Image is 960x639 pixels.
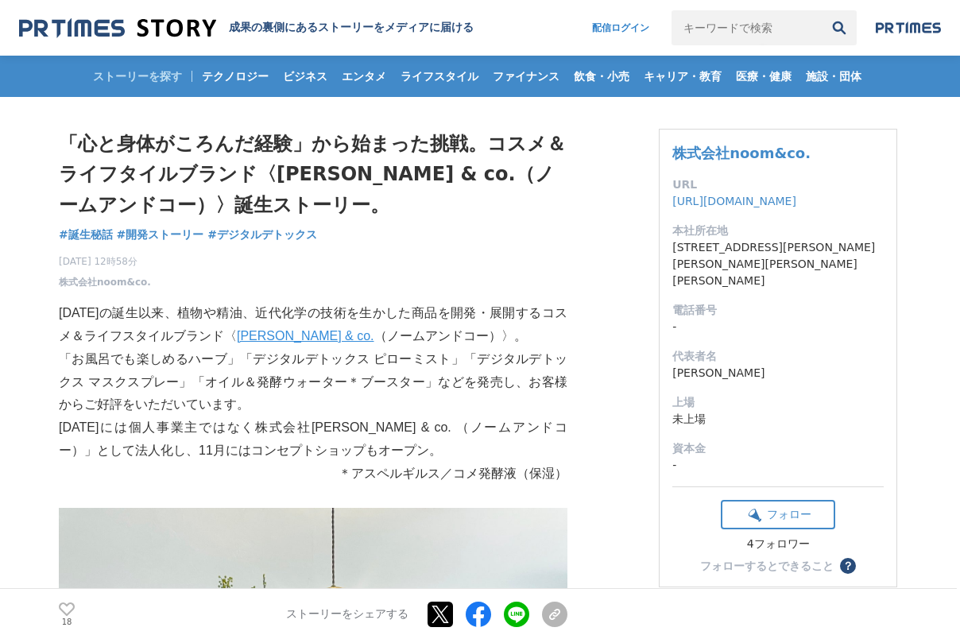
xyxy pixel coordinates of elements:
[672,195,796,207] a: [URL][DOMAIN_NAME]
[277,69,334,83] span: ビジネス
[486,69,566,83] span: ファイナンス
[721,537,835,552] div: 4フォロワー
[822,10,857,45] button: 検索
[799,56,868,97] a: 施設・団体
[59,275,151,289] a: 株式会社noom&co.
[567,69,636,83] span: 飲食・小売
[335,56,393,97] a: エンタメ
[672,239,884,289] dd: [STREET_ADDRESS][PERSON_NAME][PERSON_NAME][PERSON_NAME][PERSON_NAME]
[237,329,374,343] a: [PERSON_NAME] & co.
[59,416,567,463] p: [DATE]には個人事業主ではなく株式会社[PERSON_NAME] & co. （ノームアンドコー）」として法人化し、11月にはコンセプトショップもオープン。
[195,69,275,83] span: テクノロジー
[394,56,485,97] a: ライフスタイル
[672,411,884,428] dd: 未上場
[730,56,798,97] a: 医療・健康
[394,69,485,83] span: ライフスタイル
[672,348,884,365] dt: 代表者名
[335,69,393,83] span: エンタメ
[637,56,728,97] a: キャリア・教育
[59,463,567,486] p: ＊アスペルギルス／コメ発酵液（保湿）
[672,10,822,45] input: キーワードで検索
[799,69,868,83] span: 施設・団体
[117,227,204,242] span: #開発ストーリー
[637,69,728,83] span: キャリア・教育
[672,302,884,319] dt: 電話番号
[672,440,884,457] dt: 資本金
[59,227,113,242] span: #誕生秘話
[876,21,941,34] img: prtimes
[672,176,884,193] dt: URL
[730,69,798,83] span: 医療・健康
[19,17,216,39] img: 成果の裏側にあるストーリーをメディアに届ける
[672,394,884,411] dt: 上場
[672,319,884,335] dd: -
[207,227,317,243] a: #デジタルデトックス
[277,56,334,97] a: ビジネス
[672,223,884,239] dt: 本社所在地
[59,618,75,625] p: 18
[117,227,204,243] a: #開発ストーリー
[576,10,665,45] a: 配信ログイン
[59,254,151,269] span: [DATE] 12時58分
[840,558,856,574] button: ？
[672,365,884,381] dd: [PERSON_NAME]
[19,17,474,39] a: 成果の裏側にあるストーリーをメディアに届ける 成果の裏側にあるストーリーをメディアに届ける
[59,129,567,220] h1: 「心と身体がころんだ経験」から始まった挑戦。コスメ＆ライフタイルブランド〈[PERSON_NAME] & co.（ノームアンドコー）〉誕生ストーリー。
[672,145,811,161] a: 株式会社noom&co.
[721,500,835,529] button: フォロー
[286,607,408,622] p: ストーリーをシェアする
[195,56,275,97] a: テクノロジー
[59,227,113,243] a: #誕生秘話
[567,56,636,97] a: 飲食・小売
[59,302,567,348] p: [DATE]の誕生以来、植物や精油、近代化学の技術を生かした商品を開発・展開するコスメ＆ライフスタイルブランド〈 （ノームアンドコー）〉。
[207,227,317,242] span: #デジタルデトックス
[486,56,566,97] a: ファイナンス
[672,457,884,474] dd: -
[700,560,834,571] div: フォローするとできること
[842,560,854,571] span: ？
[59,348,567,416] p: 「お風呂でも楽しめるハーブ」「デジタルデトックス ピローミスト」「デジタルデトックス マスクスプレー」「オイル＆発酵ウォーター＊ブースター」などを発売し、お客様からご好評をいただいています。
[229,21,474,35] h2: 成果の裏側にあるストーリーをメディアに届ける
